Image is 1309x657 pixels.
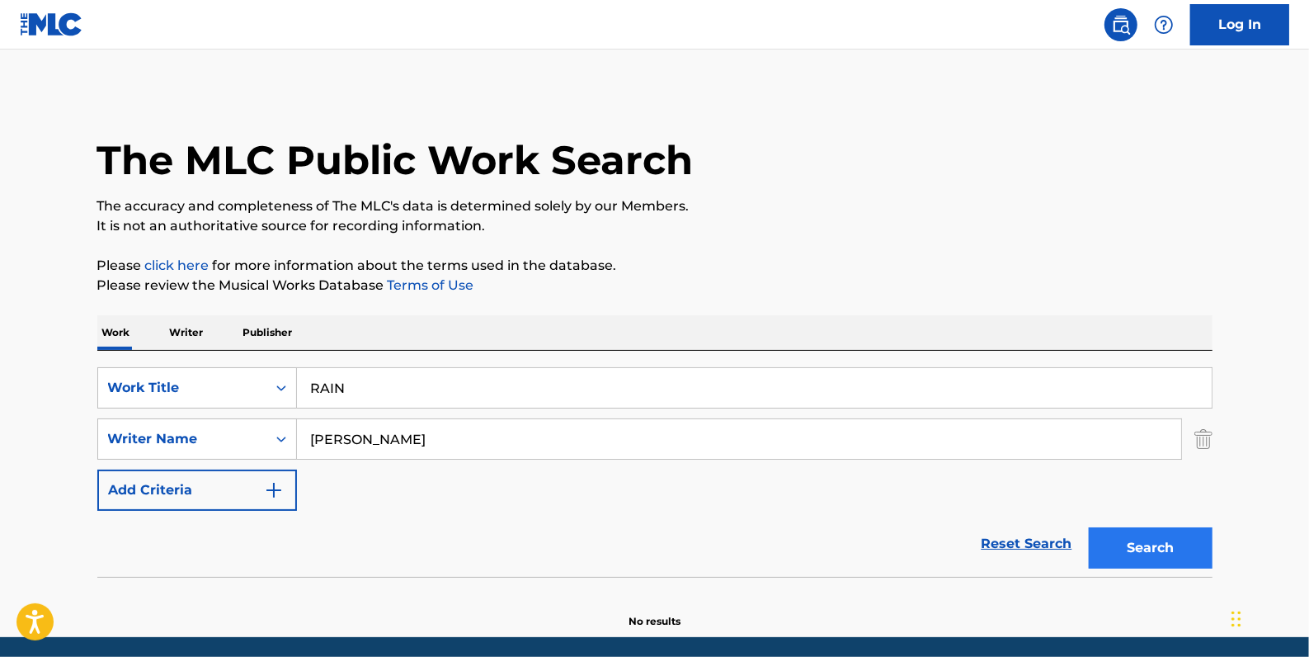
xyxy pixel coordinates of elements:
[1154,15,1174,35] img: help
[97,256,1212,276] p: Please for more information about the terms used in the database.
[1227,578,1309,657] iframe: Chat Widget
[108,378,257,398] div: Work Title
[384,277,474,293] a: Terms of Use
[97,196,1212,216] p: The accuracy and completeness of The MLC's data is determined solely by our Members.
[1190,4,1289,45] a: Log In
[97,216,1212,236] p: It is not an authoritative source for recording information.
[97,367,1212,577] form: Search Form
[165,315,209,350] p: Writer
[1194,418,1212,460] img: Delete Criterion
[1104,8,1137,41] a: Public Search
[1147,8,1180,41] div: Help
[97,315,135,350] p: Work
[264,480,284,500] img: 9d2ae6d4665cec9f34b9.svg
[1111,15,1131,35] img: search
[20,12,83,36] img: MLC Logo
[238,315,298,350] p: Publisher
[145,258,210,273] a: click here
[108,429,257,449] div: Writer Name
[973,526,1081,562] a: Reset Search
[97,470,297,511] button: Add Criteria
[97,276,1212,295] p: Please review the Musical Works Database
[1089,527,1212,569] button: Search
[629,594,680,629] p: No results
[97,135,694,185] h1: The MLC Public Work Search
[1231,594,1241,644] div: Drag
